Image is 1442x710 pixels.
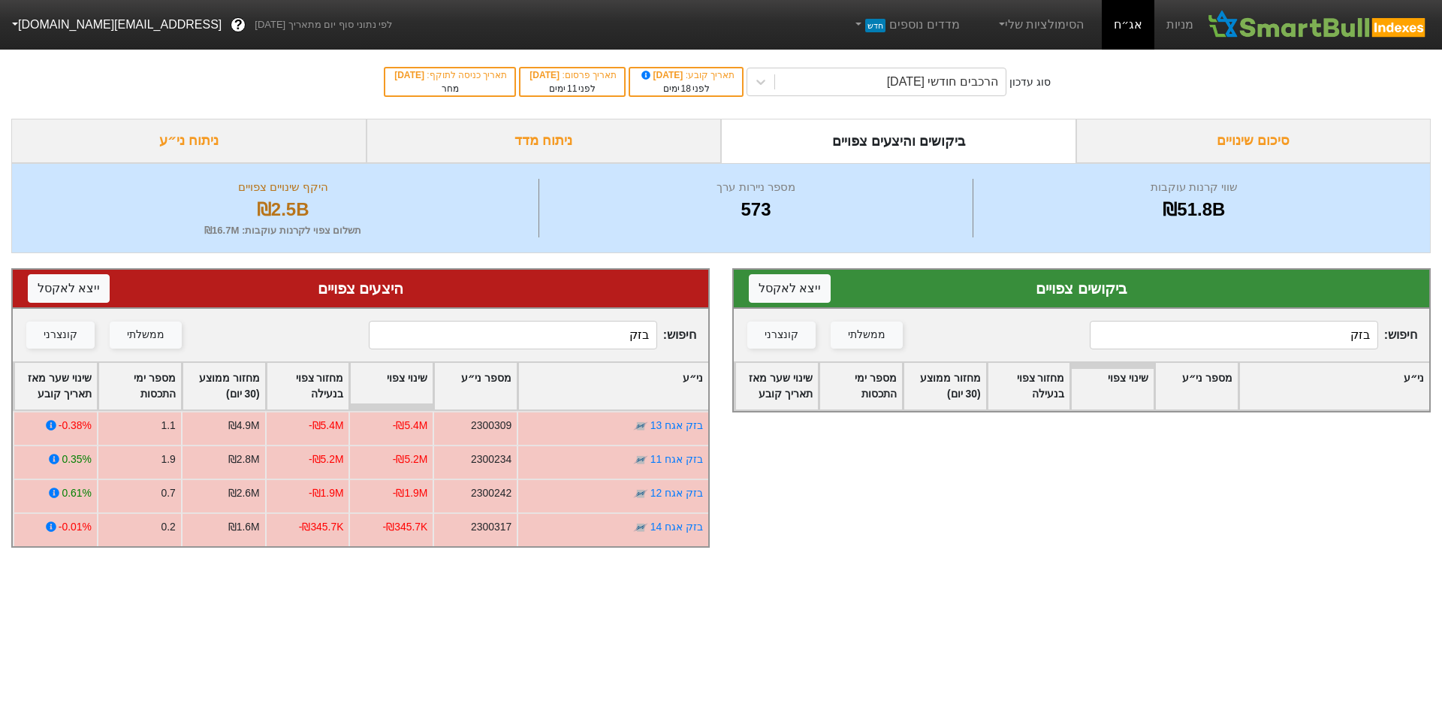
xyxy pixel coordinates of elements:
div: Toggle SortBy [1071,363,1154,409]
a: הסימולציות שלי [990,10,1091,40]
div: ₪2.6M [228,485,260,501]
button: ממשלתי [831,322,903,349]
a: מדדים נוספיםחדש [846,10,966,40]
div: תאריך כניסה לתוקף : [393,68,507,82]
div: Toggle SortBy [1155,363,1238,409]
div: -₪5.2M [309,452,344,467]
input: 447 רשומות... [369,321,657,349]
div: 2300242 [471,485,511,501]
div: קונצרני [44,327,77,343]
a: בזק אגח 12 [650,487,703,499]
span: חדש [865,19,885,32]
div: Toggle SortBy [988,363,1070,409]
div: ביקושים צפויים [749,277,1414,300]
div: Toggle SortBy [14,363,97,409]
img: tase link [633,520,648,535]
div: Toggle SortBy [1239,363,1429,409]
span: 18 [681,83,691,94]
div: Toggle SortBy [518,363,708,409]
img: SmartBull [1205,10,1430,40]
div: 2300309 [471,418,511,434]
img: tase link [633,418,648,434]
div: 1.9 [161,452,175,467]
button: ייצא לאקסל [749,274,831,303]
div: -₪5.4M [309,418,344,434]
div: -₪5.4M [393,418,428,434]
a: בזק אגח 13 [650,419,703,431]
div: היצעים צפויים [28,277,693,300]
div: -0.38% [59,418,92,434]
span: [DATE] [529,70,562,80]
div: ₪2.5B [31,196,535,223]
input: 126 רשומות... [1090,321,1378,349]
div: 0.7 [161,485,175,501]
div: Toggle SortBy [735,363,818,409]
span: חיפוש : [369,321,696,349]
div: תאריך קובע : [638,68,735,82]
div: ניתוח ני״ע [11,119,367,163]
div: ממשלתי [848,327,885,343]
div: ממשלתי [127,327,164,343]
div: Toggle SortBy [183,363,265,409]
div: -₪345.7K [299,519,344,535]
div: Toggle SortBy [434,363,517,409]
span: [DATE] [394,70,427,80]
div: ניתוח מדד [367,119,722,163]
button: ממשלתי [110,322,182,349]
div: תשלום צפוי לקרנות עוקבות : ₪16.7M [31,223,535,238]
a: בזק אגח 11 [650,453,703,465]
div: מספר ניירות ערך [543,179,968,196]
div: היקף שינויים צפויים [31,179,535,196]
span: 11 [567,83,577,94]
div: 0.2 [161,519,175,535]
div: 0.61% [62,485,91,501]
span: ? [234,15,243,35]
div: -₪5.2M [393,452,428,467]
button: קונצרני [747,322,816,349]
div: Toggle SortBy [819,363,902,409]
div: -₪345.7K [383,519,428,535]
div: לפני ימים [528,82,617,95]
div: Toggle SortBy [904,363,986,409]
img: tase link [633,486,648,501]
div: Toggle SortBy [98,363,181,409]
div: תאריך פרסום : [528,68,617,82]
div: 2300234 [471,452,511,467]
div: סוג עדכון [1009,74,1051,90]
div: ₪2.8M [228,452,260,467]
div: 0.35% [62,452,91,467]
div: ₪4.9M [228,418,260,434]
div: ₪1.6M [228,519,260,535]
div: 573 [543,196,968,223]
div: 1.1 [161,418,175,434]
div: -₪1.9M [309,485,344,501]
span: [DATE] [639,70,686,80]
button: קונצרני [26,322,95,349]
div: -₪1.9M [393,485,428,501]
div: Toggle SortBy [350,363,433,409]
span: מחר [442,83,459,94]
div: קונצרני [765,327,798,343]
img: tase link [633,452,648,467]
div: שווי קרנות עוקבות [977,179,1411,196]
div: סיכום שינויים [1076,119,1431,163]
div: ביקושים והיצעים צפויים [721,119,1076,163]
div: הרכבים חודשי [DATE] [887,73,998,91]
a: בזק אגח 14 [650,521,703,533]
div: ₪51.8B [977,196,1411,223]
div: לפני ימים [638,82,735,95]
span: לפי נתוני סוף יום מתאריך [DATE] [255,17,392,32]
div: -0.01% [59,519,92,535]
div: Toggle SortBy [267,363,349,409]
button: ייצא לאקסל [28,274,110,303]
span: חיפוש : [1090,321,1417,349]
div: 2300317 [471,519,511,535]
